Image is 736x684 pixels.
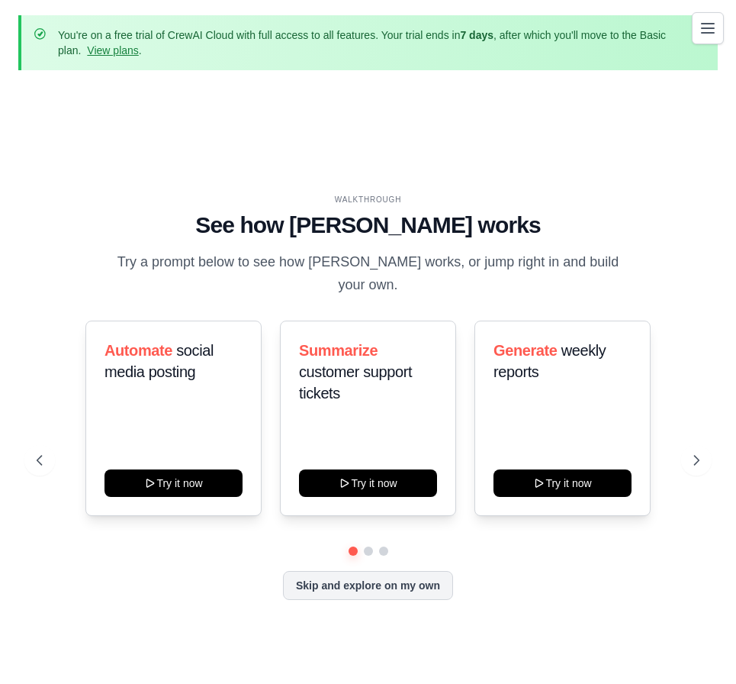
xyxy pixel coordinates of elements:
[299,342,378,359] span: Summarize
[37,194,699,205] div: WALKTHROUGH
[104,342,172,359] span: Automate
[112,251,625,296] p: Try a prompt below to see how [PERSON_NAME] works, or jump right in and build your own.
[493,469,632,497] button: Try it now
[299,469,437,497] button: Try it now
[58,27,681,58] p: You're on a free trial of CrewAI Cloud with full access to all features. Your trial ends in , aft...
[493,342,606,380] span: weekly reports
[692,12,724,44] button: Toggle navigation
[37,211,699,239] h1: See how [PERSON_NAME] works
[493,342,558,359] span: Generate
[104,342,214,380] span: social media posting
[299,363,412,402] span: customer support tickets
[87,44,138,56] a: View plans
[460,29,493,41] strong: 7 days
[104,469,243,497] button: Try it now
[283,571,453,600] button: Skip and explore on my own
